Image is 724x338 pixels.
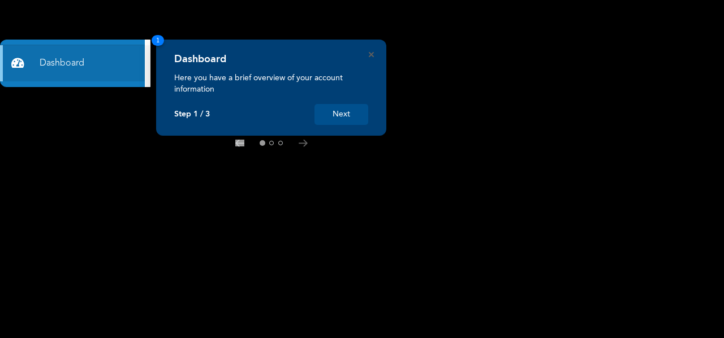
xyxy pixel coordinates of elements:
[174,110,210,119] p: Step 1 / 3
[174,72,368,95] p: Here you have a brief overview of your account information
[174,53,226,66] h4: Dashboard
[152,35,164,46] span: 1
[369,52,374,57] button: Close
[314,104,368,125] button: Next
